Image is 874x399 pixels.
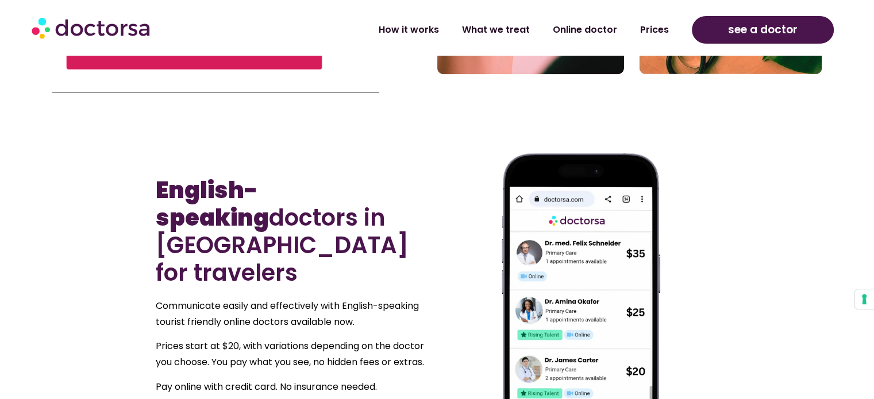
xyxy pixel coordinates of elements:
p: Pay online with credit card. No insurance needed. [156,379,432,395]
a: Prices [629,17,680,43]
a: Find a Doctor in [GEOGRAPHIC_DATA] [67,26,322,69]
b: English-speaking [156,174,269,234]
a: What we treat [451,17,541,43]
p: Prices start at $20, with variations depending on the doctor you choose. You pay what you see, no... [156,338,432,370]
h2: doctors in [GEOGRAPHIC_DATA] for travelers [156,176,432,286]
nav: Menu [230,17,680,43]
span: Find a Doctor in [GEOGRAPHIC_DATA] [83,40,306,56]
span: see a doctor [728,21,798,39]
p: Communicate easily and effectively with English-speaking tourist friendly online doctors availabl... [156,298,432,330]
button: Your consent preferences for tracking technologies [854,289,874,309]
a: see a doctor [692,16,834,44]
a: Online doctor [541,17,629,43]
a: How it works [367,17,451,43]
